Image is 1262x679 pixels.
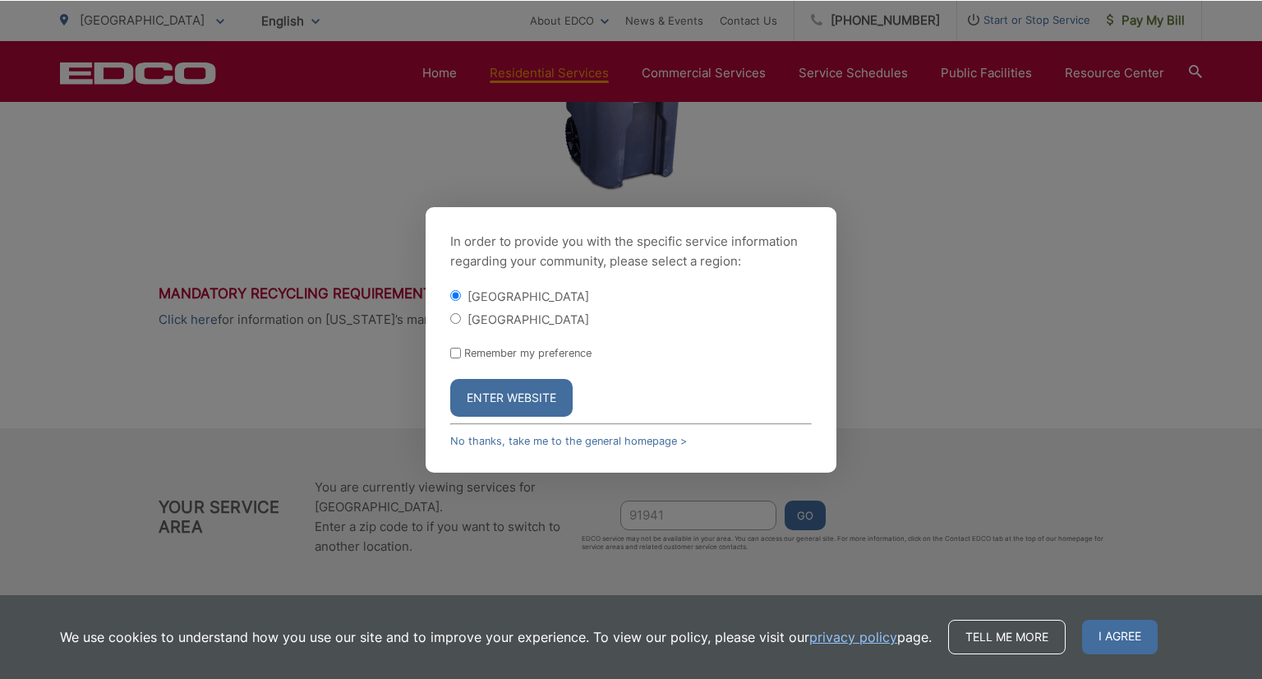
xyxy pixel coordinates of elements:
a: privacy policy [809,627,897,647]
span: I agree [1082,620,1158,654]
label: Remember my preference [464,347,592,359]
p: We use cookies to understand how you use our site and to improve your experience. To view our pol... [60,627,932,647]
p: In order to provide you with the specific service information regarding your community, please se... [450,232,812,271]
label: [GEOGRAPHIC_DATA] [467,312,589,326]
label: [GEOGRAPHIC_DATA] [467,289,589,303]
a: Tell me more [948,620,1066,654]
button: Enter Website [450,379,573,417]
a: No thanks, take me to the general homepage > [450,435,687,447]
